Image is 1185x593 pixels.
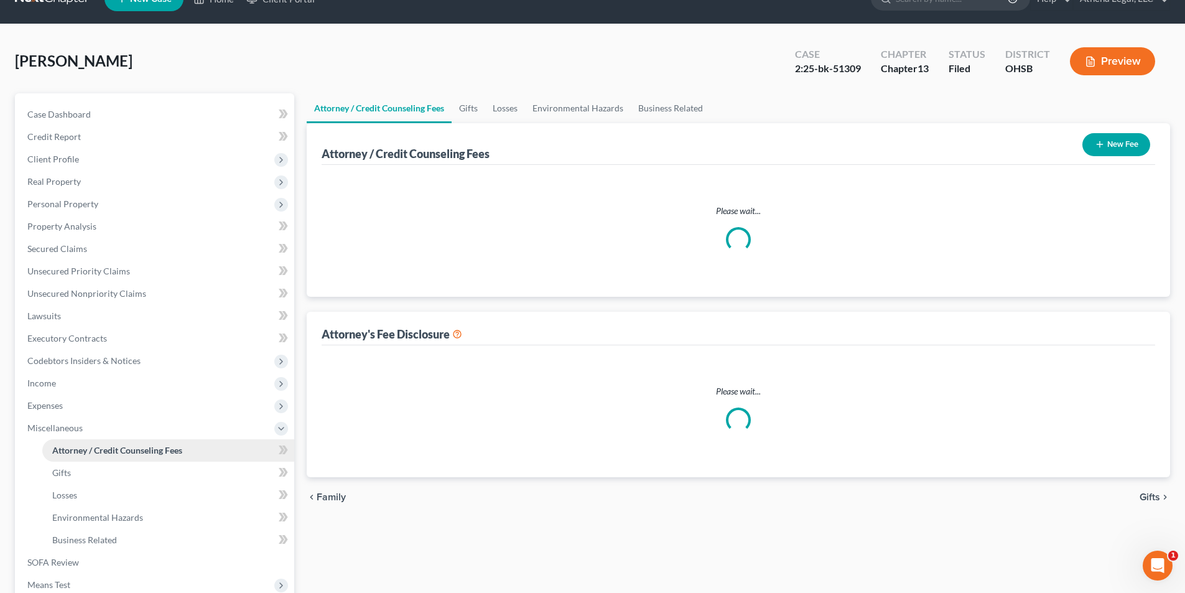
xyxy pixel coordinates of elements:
span: Means Test [27,579,70,590]
span: Family [317,492,346,502]
span: Case Dashboard [27,109,91,119]
a: Business Related [631,93,710,123]
div: OHSB [1005,62,1050,76]
a: Attorney / Credit Counseling Fees [307,93,452,123]
button: chevron_left Family [307,492,346,502]
a: Unsecured Nonpriority Claims [17,282,294,305]
span: Income [27,378,56,388]
span: Unsecured Priority Claims [27,266,130,276]
i: chevron_left [307,492,317,502]
a: Secured Claims [17,238,294,260]
span: Executory Contracts [27,333,107,343]
span: Losses [52,490,77,500]
p: Please wait... [332,205,1145,217]
div: Chapter [881,47,929,62]
span: [PERSON_NAME] [15,52,132,70]
span: Attorney / Credit Counseling Fees [52,445,182,455]
button: Preview [1070,47,1155,75]
a: Credit Report [17,126,294,148]
span: Unsecured Nonpriority Claims [27,288,146,299]
span: Secured Claims [27,243,87,254]
span: Miscellaneous [27,423,83,433]
div: Case [795,47,861,62]
span: Environmental Hazards [52,512,143,523]
button: New Fee [1082,133,1150,156]
div: Filed [949,62,985,76]
a: Environmental Hazards [525,93,631,123]
div: 2:25-bk-51309 [795,62,861,76]
i: chevron_right [1160,492,1170,502]
div: District [1005,47,1050,62]
span: 13 [918,62,929,74]
span: Lawsuits [27,311,61,321]
a: Property Analysis [17,215,294,238]
span: SOFA Review [27,557,79,567]
span: Gifts [52,467,71,478]
a: SOFA Review [17,551,294,574]
span: 1 [1168,551,1178,561]
button: Gifts chevron_right [1140,492,1170,502]
span: Expenses [27,400,63,411]
span: Client Profile [27,154,79,164]
a: Lawsuits [17,305,294,327]
span: Codebtors Insiders & Notices [27,355,141,366]
span: Business Related [52,535,117,545]
a: Attorney / Credit Counseling Fees [42,439,294,462]
a: Business Related [42,529,294,551]
div: Attorney / Credit Counseling Fees [322,146,490,161]
div: Status [949,47,985,62]
a: Gifts [452,93,485,123]
a: Losses [42,484,294,507]
span: Property Analysis [27,221,96,231]
span: Real Property [27,176,81,187]
div: Attorney's Fee Disclosure [322,327,462,342]
a: Gifts [42,462,294,484]
span: Personal Property [27,198,98,209]
p: Please wait... [332,385,1145,398]
a: Environmental Hazards [42,507,294,529]
iframe: Intercom live chat [1143,551,1173,581]
div: Chapter [881,62,929,76]
a: Case Dashboard [17,103,294,126]
a: Losses [485,93,525,123]
a: Executory Contracts [17,327,294,350]
span: Gifts [1140,492,1160,502]
a: Unsecured Priority Claims [17,260,294,282]
span: Credit Report [27,131,81,142]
